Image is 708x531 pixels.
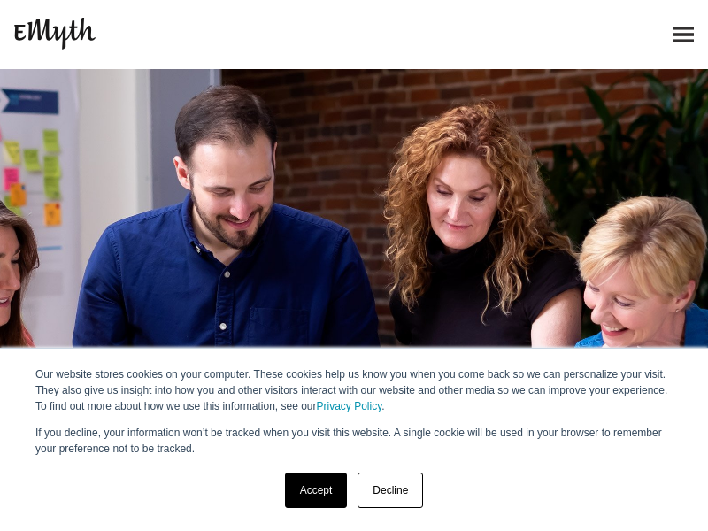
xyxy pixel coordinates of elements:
[673,27,694,42] img: Open Menu
[466,15,651,54] iframe: Embedded CTA
[317,400,382,412] a: Privacy Policy
[35,366,673,414] p: Our website stores cookies on your computer. These cookies help us know you when you come back so...
[14,18,96,49] img: EMyth
[619,446,708,531] iframe: Chat Widget
[285,473,348,508] a: Accept
[358,473,423,508] a: Decline
[35,425,673,457] p: If you decline, your information won’t be tracked when you visit this website. A single cookie wi...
